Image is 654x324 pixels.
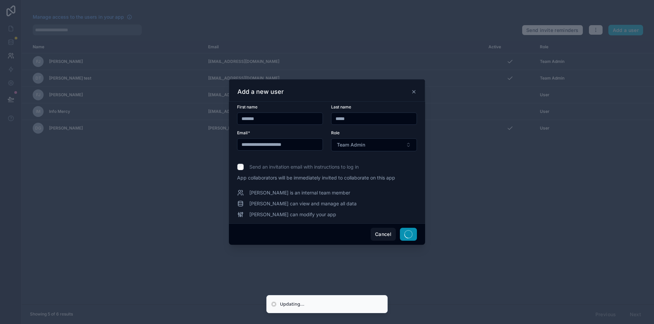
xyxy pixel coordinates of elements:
[237,88,284,96] h3: Add a new user
[371,228,396,241] button: Cancel
[249,200,357,207] span: [PERSON_NAME] can view and manage all data
[237,104,258,109] span: First name
[331,130,340,135] span: Role
[249,164,359,170] span: Send an invitation email with instructions to log in
[331,138,417,151] button: Select Button
[280,301,305,308] div: Updating...
[237,174,417,181] span: App collaborators will be immediately invited to collaborate on this app
[249,189,350,196] span: [PERSON_NAME] is an internal team member
[249,211,336,218] span: [PERSON_NAME] can modify your app
[237,164,244,170] input: Send an invitation email with instructions to log in
[337,141,365,148] span: Team Admin
[237,130,248,135] span: Email
[331,104,351,109] span: Last name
